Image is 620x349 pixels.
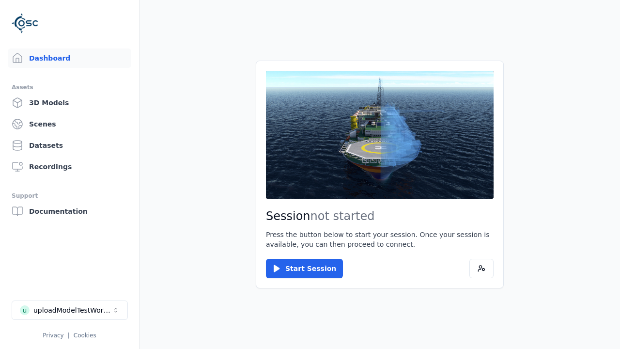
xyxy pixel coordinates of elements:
p: Press the button below to start your session. Once your session is available, you can then procee... [266,230,494,249]
a: Documentation [8,202,131,221]
a: Recordings [8,157,131,176]
a: Dashboard [8,48,131,68]
div: Support [12,190,127,202]
button: Select a workspace [12,301,128,320]
h2: Session [266,208,494,224]
button: Start Session [266,259,343,278]
div: uploadModelTestWorkspace [33,305,112,315]
a: Scenes [8,114,131,134]
a: Datasets [8,136,131,155]
a: Cookies [74,332,96,339]
span: | [68,332,70,339]
div: u [20,305,30,315]
div: Assets [12,81,127,93]
span: not started [310,209,375,223]
a: Privacy [43,332,63,339]
img: Logo [12,10,39,37]
a: 3D Models [8,93,131,112]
